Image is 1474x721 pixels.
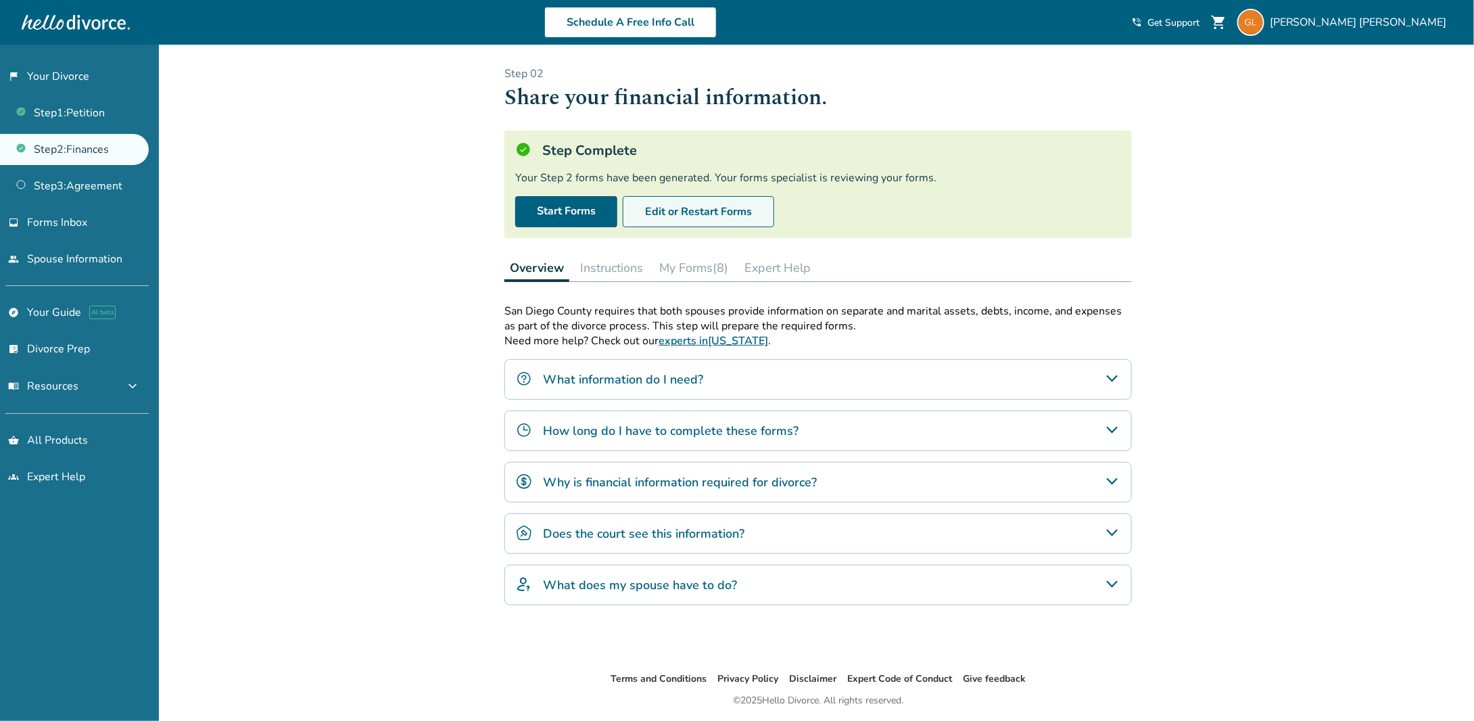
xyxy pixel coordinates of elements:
span: explore [8,307,19,318]
img: What information do I need? [516,371,532,387]
span: AI beta [89,306,116,319]
span: menu_book [8,381,19,392]
p: Step 0 2 [504,66,1132,81]
span: list_alt_check [8,344,19,354]
span: flag_2 [8,71,19,82]
h4: How long do I have to complete these forms? [543,422,799,440]
button: Expert Help [739,254,816,281]
span: expand_more [124,378,141,394]
h5: Step Complete [542,141,637,160]
img: What does my spouse have to do? [516,576,532,592]
a: Schedule A Free Info Call [544,7,717,38]
span: inbox [8,217,19,228]
a: Start Forms [515,196,617,227]
a: Expert Code of Conduct [847,672,952,685]
h4: Does the court see this information? [543,525,744,542]
span: [PERSON_NAME] [PERSON_NAME] [1270,15,1452,30]
span: Resources [8,379,78,394]
li: Disclaimer [789,671,836,687]
h4: Why is financial information required for divorce? [543,473,817,491]
img: How long do I have to complete these forms? [516,422,532,438]
a: Terms and Conditions [611,672,707,685]
span: Get Support [1147,16,1199,29]
div: Your Step 2 forms have been generated. Your forms specialist is reviewing your forms. [515,170,1121,185]
h1: Share your financial information. [504,81,1132,114]
h4: What information do I need? [543,371,703,388]
a: experts in[US_STATE] [659,333,768,348]
img: Does the court see this information? [516,525,532,541]
h4: What does my spouse have to do? [543,576,737,594]
img: Why is financial information required for divorce? [516,473,532,490]
a: phone_in_talkGet Support [1131,16,1199,29]
span: people [8,254,19,264]
div: How long do I have to complete these forms? [504,411,1132,451]
p: Need more help? Check out our . [504,333,1132,348]
div: Does the court see this information? [504,513,1132,554]
button: My Forms(8) [654,254,734,281]
span: phone_in_talk [1131,17,1142,28]
div: What information do I need? [504,359,1132,400]
div: © 2025 Hello Divorce. All rights reserved. [733,693,903,709]
img: garrettluttmann@gmail.com [1237,9,1264,36]
div: Why is financial information required for divorce? [504,462,1132,503]
span: shopping_cart [1210,14,1227,30]
a: Privacy Policy [717,672,778,685]
span: Forms Inbox [27,215,87,230]
span: groups [8,471,19,482]
span: shopping_basket [8,435,19,446]
li: Give feedback [963,671,1026,687]
button: Instructions [575,254,648,281]
iframe: Chat Widget [1406,656,1474,721]
button: Edit or Restart Forms [623,196,774,227]
div: What does my spouse have to do? [504,565,1132,605]
p: San Diego County requires that both spouses provide information on separate and marital assets, d... [504,304,1132,333]
button: Overview [504,254,569,282]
